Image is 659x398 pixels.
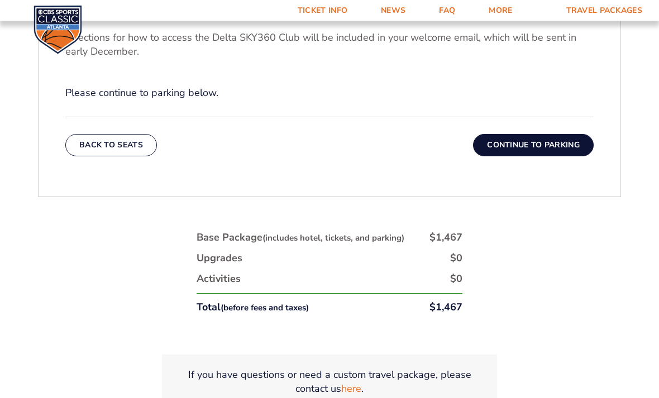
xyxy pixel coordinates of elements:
[429,301,462,315] div: $1,467
[429,231,462,245] div: $1,467
[197,252,242,266] div: Upgrades
[262,233,404,244] small: (includes hotel, tickets, and parking)
[197,301,309,315] div: Total
[473,135,594,157] button: Continue To Parking
[65,31,594,59] p: Directions for how to access the Delta SKY360 Club will be included in your welcome email, which ...
[450,252,462,266] div: $0
[341,382,361,396] a: here
[175,368,484,396] p: If you have questions or need a custom travel package, please contact us .
[221,303,309,314] small: (before fees and taxes)
[65,87,594,100] p: Please continue to parking below.
[197,231,404,245] div: Base Package
[65,135,157,157] button: Back To Seats
[450,272,462,286] div: $0
[34,6,82,54] img: CBS Sports Classic
[197,272,241,286] div: Activities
